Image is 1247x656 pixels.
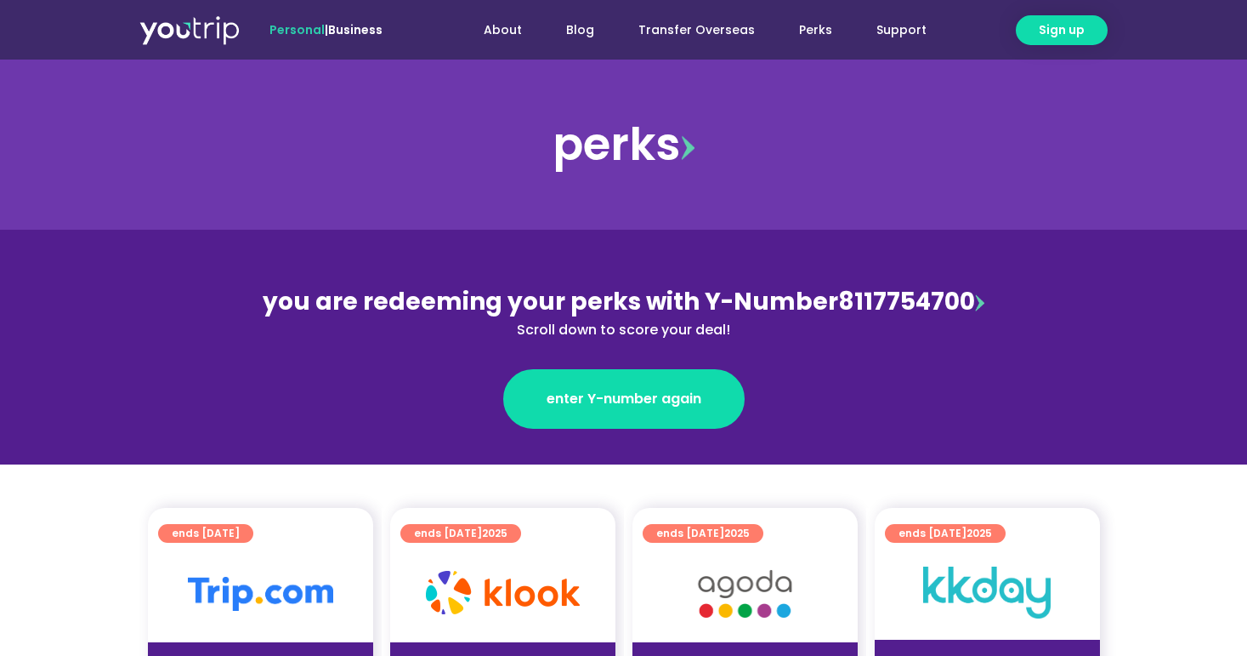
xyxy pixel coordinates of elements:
[966,526,992,540] span: 2025
[885,524,1006,543] a: ends [DATE]2025
[255,320,993,340] div: Scroll down to score your deal!
[255,284,993,340] div: 8117754700
[482,526,507,540] span: 2025
[269,21,383,38] span: |
[1016,15,1108,45] a: Sign up
[643,524,763,543] a: ends [DATE]2025
[328,21,383,38] a: Business
[503,369,745,429] a: enter Y-number again
[547,389,701,409] span: enter Y-number again
[1039,21,1085,39] span: Sign up
[616,14,777,46] a: Transfer Overseas
[656,524,750,543] span: ends [DATE]
[400,524,521,543] a: ends [DATE]2025
[777,14,854,46] a: Perks
[172,524,240,543] span: ends [DATE]
[854,14,949,46] a: Support
[263,285,838,318] span: you are redeeming your perks with Y-Number
[724,526,750,540] span: 2025
[544,14,616,46] a: Blog
[462,14,544,46] a: About
[428,14,949,46] nav: Menu
[158,524,253,543] a: ends [DATE]
[269,21,325,38] span: Personal
[898,524,992,543] span: ends [DATE]
[414,524,507,543] span: ends [DATE]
